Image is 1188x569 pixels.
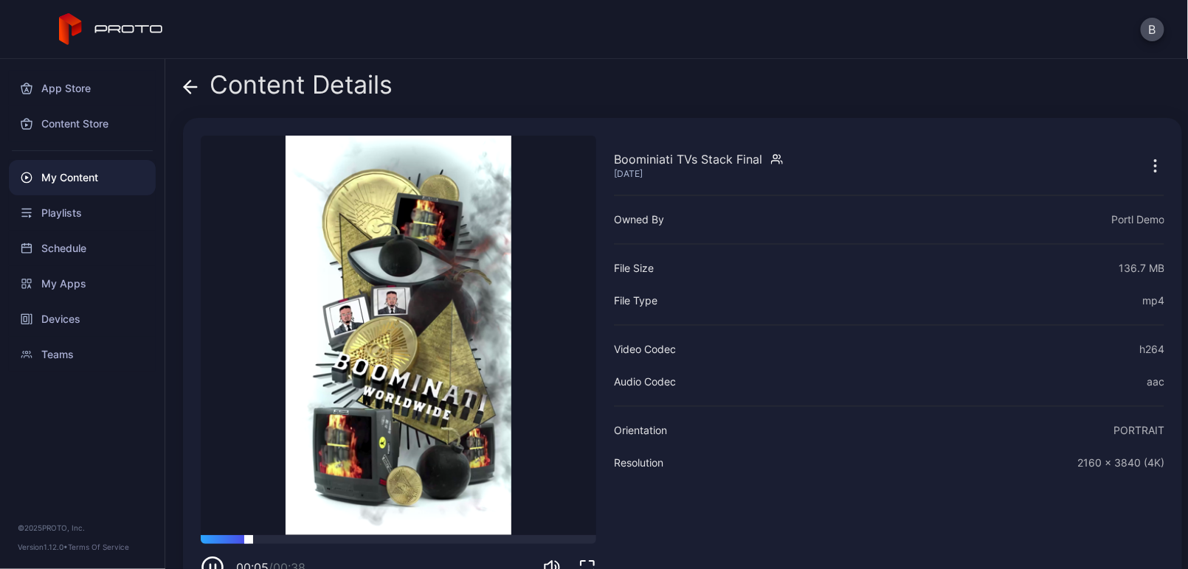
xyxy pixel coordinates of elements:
a: My Content [9,160,156,195]
div: aac [1147,373,1164,391]
button: B [1141,18,1164,41]
div: Video Codec [614,341,676,358]
a: Teams [9,337,156,372]
a: App Store [9,71,156,106]
a: Playlists [9,195,156,231]
div: 2160 x 3840 (4K) [1077,454,1164,472]
a: Schedule [9,231,156,266]
div: Audio Codec [614,373,676,391]
div: © 2025 PROTO, Inc. [18,522,147,534]
a: Devices [9,301,156,337]
div: Resolution [614,454,663,472]
a: Terms Of Service [68,542,129,551]
div: Owned By [614,211,664,228]
div: Portl Demo [1111,211,1164,228]
div: File Size [614,259,654,277]
div: [DATE] [614,168,762,180]
a: Content Store [9,106,156,142]
div: Boominiati TVs Stack Final [614,150,762,168]
div: Content Details [183,71,393,106]
div: File Type [614,292,657,310]
div: PORTRAIT [1113,422,1164,439]
div: Orientation [614,422,667,439]
video: Sorry, your browser doesn‘t support embedded videos [201,136,596,535]
div: mp4 [1142,292,1164,310]
div: 136.7 MB [1119,259,1164,277]
a: My Apps [9,266,156,301]
span: Version 1.12.0 • [18,542,68,551]
div: h264 [1139,341,1164,358]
